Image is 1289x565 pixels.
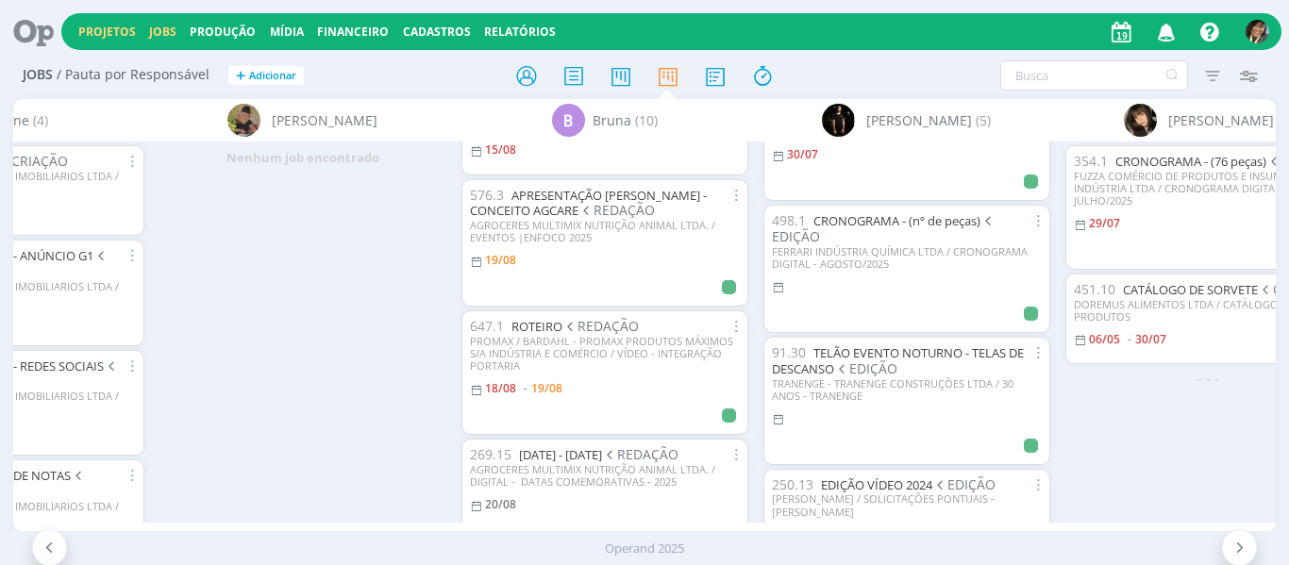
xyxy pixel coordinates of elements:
div: TRANENGE - TRANENGE CONSTRUÇÕES LTDA / 30 ANOS - TRANENGE [772,377,1042,402]
a: Relatórios [484,24,556,40]
span: 269.15 [470,445,511,463]
a: Financeiro [317,24,389,40]
span: 19/08 [531,380,562,396]
span: 20/08 [485,496,516,512]
button: Produção [184,25,261,40]
span: [PERSON_NAME] [866,110,972,130]
div: PROMAX / BARDAHL - PROMAX PRODUTOS MÁXIMOS S/A INDÚSTRIA E COMÉRCIO / VÍDEO - INTEGRAÇÃO PORTARIA [470,335,740,373]
img: C [822,104,855,137]
span: 15/08 [485,141,516,158]
span: (5) [976,110,991,130]
img: A [227,104,260,137]
span: Jobs [23,67,53,83]
: - [1128,334,1131,345]
button: Financeiro [311,25,394,40]
a: [DATE] - [DATE] [519,446,602,463]
span: 19/08 [485,252,516,268]
span: + [236,66,245,86]
: 06/05 [1089,331,1120,347]
span: (4) [33,110,48,130]
button: Mídia [264,25,310,40]
span: [PERSON_NAME] [1168,110,1274,130]
a: Mídia [270,24,304,40]
a: CRONOGRAMA - (nº de peças) [813,212,980,229]
: 29/07 [1089,215,1120,231]
div: B [552,104,585,137]
div: FERRARI INDÚSTRIA QUÍMICA LTDA / CRONOGRAMA DIGITAL - AGOSTO/2025 [772,245,1042,270]
div: [PERSON_NAME] / SOLICITAÇÕES PONTUAIS - [PERSON_NAME] [772,492,1042,517]
span: REDAÇÃO [578,201,656,219]
a: EDIÇÃO VÍDEO 2024 [821,476,932,493]
span: 91.30 [772,343,806,361]
a: Projetos [78,24,136,40]
span: / Pauta por Responsável [57,67,209,83]
img: S [1246,20,1269,43]
span: - [524,383,527,394]
a: Jobs [149,24,176,40]
a: Produção [190,24,256,40]
a: CATÁLOGO DE SORVETE [1123,281,1258,298]
span: Adicionar [249,70,296,82]
span: REDAÇÃO [562,317,640,335]
img: I [1124,104,1157,137]
span: REDAÇÃO [602,445,679,463]
span: 354.1 [1074,152,1108,170]
div: AGROCERES MULTIMIX NUTRIÇÃO ANIMAL LTDA. / DIGITAL - DATAS COMEMORATIVAS - 2025 [470,463,740,488]
button: Relatórios [478,25,561,40]
div: AGROCERES MULTIMIX NUTRIÇÃO ANIMAL LTDA. / EVENTOS |ENFOCO 2025 [470,219,740,243]
button: Cadastros [397,25,477,40]
button: +Adicionar [228,66,304,86]
span: (10) [635,110,658,130]
span: 451.10 [1074,280,1115,298]
span: Bruna [593,110,631,130]
div: Nenhum job encontrado [152,141,454,175]
button: S [1245,15,1270,48]
span: 647.1 [470,317,504,335]
: 30/07 [1135,331,1166,347]
a: TELÃO EVENTO NOTURNO - TELAS DE DESCANSO [772,344,1024,377]
a: APRESENTAÇÃO [PERSON_NAME] - CONCEITO AGCARE [470,187,707,220]
span: 250.13 [772,475,813,493]
span: 498.1 [772,211,806,229]
button: Projetos [73,25,142,40]
span: Cadastros [403,24,471,40]
button: Jobs [143,25,182,40]
: 30/07 [787,146,818,162]
span: 18/08 [485,380,516,396]
span: [PERSON_NAME] [272,110,377,130]
span: EDIÇÃO [772,211,996,245]
a: ROTEIRO [511,318,562,335]
input: Busca [1000,60,1188,91]
span: 576.3 [470,186,504,204]
span: EDIÇÃO [834,359,898,377]
span: EDIÇÃO [932,475,996,493]
a: CRONOGRAMA - (76 peças) [1115,153,1266,170]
